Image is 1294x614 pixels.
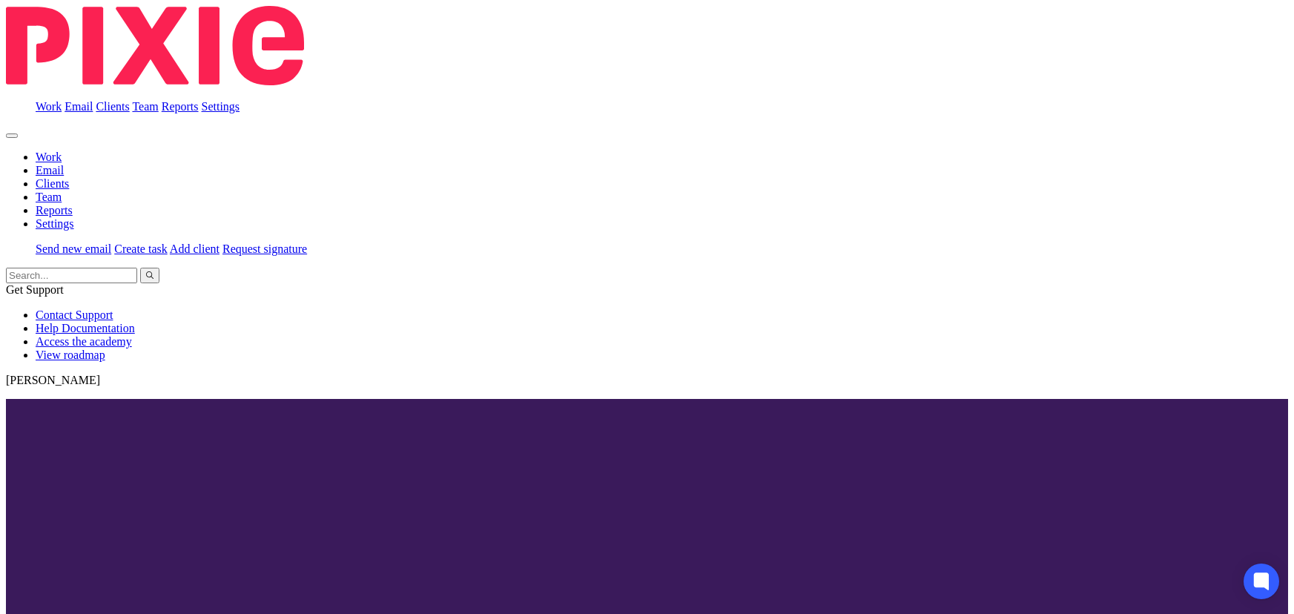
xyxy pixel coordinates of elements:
[36,100,62,113] a: Work
[36,322,135,334] a: Help Documentation
[6,283,64,296] span: Get Support
[140,268,159,283] button: Search
[36,242,111,255] a: Send new email
[36,164,64,176] a: Email
[6,268,137,283] input: Search
[36,349,105,361] a: View roadmap
[36,151,62,163] a: Work
[96,100,129,113] a: Clients
[222,242,307,255] a: Request signature
[6,6,304,85] img: Pixie
[36,191,62,203] a: Team
[170,242,219,255] a: Add client
[202,100,240,113] a: Settings
[36,177,69,190] a: Clients
[162,100,199,113] a: Reports
[114,242,168,255] a: Create task
[36,335,132,348] a: Access the academy
[36,308,113,321] a: Contact Support
[132,100,158,113] a: Team
[36,204,73,217] a: Reports
[6,374,1288,387] p: [PERSON_NAME]
[65,100,93,113] a: Email
[36,217,74,230] a: Settings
